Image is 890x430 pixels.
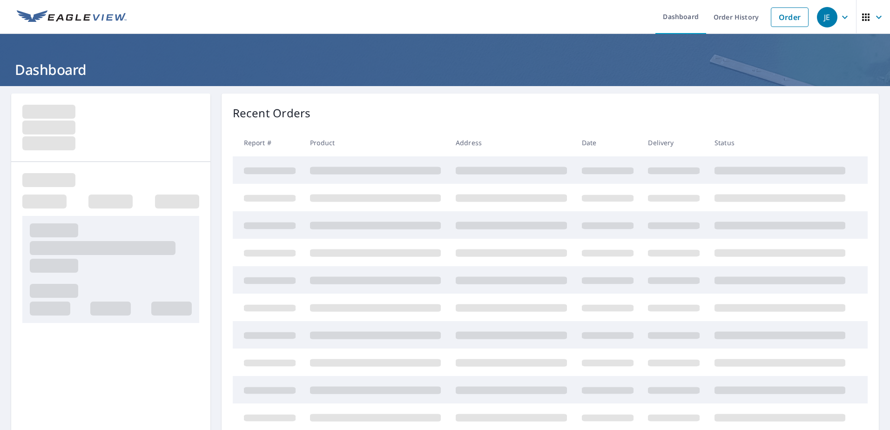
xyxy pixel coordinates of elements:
th: Address [448,129,574,156]
th: Report # [233,129,303,156]
th: Status [707,129,853,156]
img: EV Logo [17,10,127,24]
th: Date [574,129,641,156]
th: Product [303,129,448,156]
h1: Dashboard [11,60,879,79]
p: Recent Orders [233,105,311,121]
div: JE [817,7,837,27]
th: Delivery [641,129,707,156]
a: Order [771,7,809,27]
